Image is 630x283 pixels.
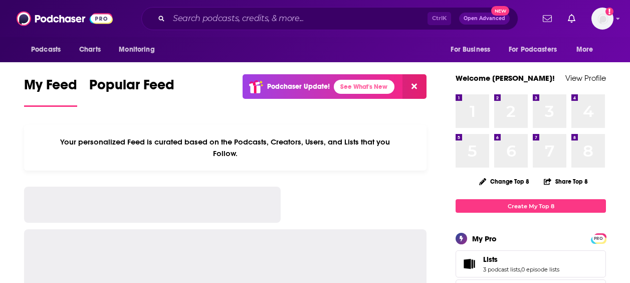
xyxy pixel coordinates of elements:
img: Podchaser - Follow, Share and Rate Podcasts [17,9,113,28]
button: open menu [444,40,503,59]
a: 3 podcast lists [483,266,520,273]
a: 0 episode lists [521,266,559,273]
span: , [520,266,521,273]
span: For Business [451,43,490,57]
div: My Pro [472,234,497,243]
img: User Profile [591,8,613,30]
a: Welcome [PERSON_NAME]! [456,73,555,83]
span: Charts [79,43,101,57]
input: Search podcasts, credits, & more... [169,11,428,27]
a: See What's New [334,80,394,94]
a: Lists [483,255,559,264]
button: Show profile menu [591,8,613,30]
a: View Profile [565,73,606,83]
span: PRO [592,235,604,242]
span: More [576,43,593,57]
a: Popular Feed [89,76,174,107]
a: Lists [459,257,479,271]
svg: Add a profile image [605,8,613,16]
span: For Podcasters [509,43,557,57]
a: PRO [592,234,604,242]
button: open menu [569,40,606,59]
div: Search podcasts, credits, & more... [141,7,518,30]
button: Open AdvancedNew [459,13,510,25]
span: My Feed [24,76,77,99]
a: Create My Top 8 [456,199,606,213]
span: Monitoring [119,43,154,57]
span: New [491,6,509,16]
p: Podchaser Update! [267,82,330,91]
span: Podcasts [31,43,61,57]
button: open menu [112,40,167,59]
a: Show notifications dropdown [564,10,579,27]
button: open menu [502,40,571,59]
button: open menu [24,40,74,59]
button: Change Top 8 [473,175,535,188]
span: Lists [456,250,606,277]
div: Your personalized Feed is curated based on the Podcasts, Creators, Users, and Lists that you Follow. [24,125,427,171]
a: Show notifications dropdown [539,10,556,27]
span: Logged in as molly.burgoyne [591,8,613,30]
span: Ctrl K [428,12,451,25]
span: Popular Feed [89,76,174,99]
a: Charts [73,40,107,59]
button: Share Top 8 [543,172,588,191]
span: Lists [483,255,498,264]
a: My Feed [24,76,77,107]
span: Open Advanced [464,16,505,21]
